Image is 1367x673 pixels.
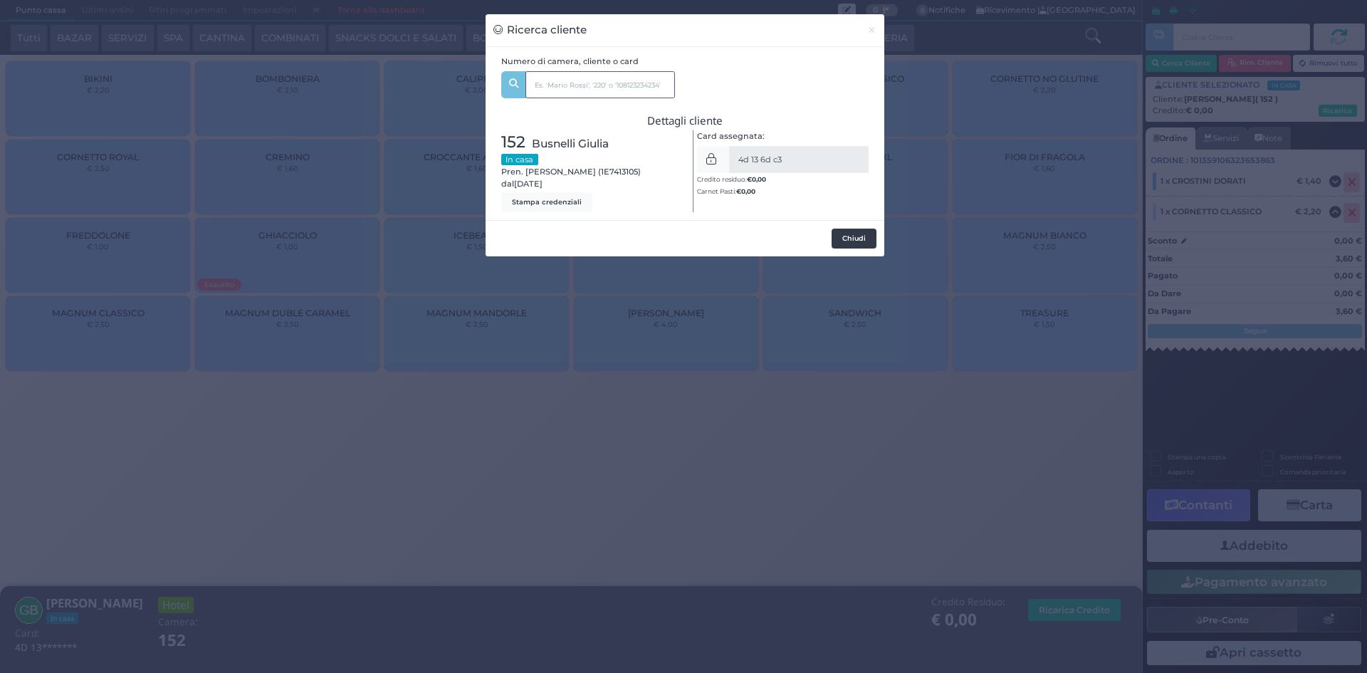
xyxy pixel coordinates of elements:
h3: Ricerca cliente [493,22,587,38]
label: Numero di camera, cliente o card [501,56,639,68]
label: Card assegnata: [697,130,765,142]
span: 152 [501,130,525,155]
h3: Dettagli cliente [501,115,869,127]
button: Chiudi [859,14,884,46]
button: Stampa credenziali [501,192,592,212]
small: Credito residuo: [697,175,766,183]
button: Chiudi [832,229,876,249]
input: Es. 'Mario Rossi', '220' o '108123234234' [525,71,675,98]
small: Carnet Pasti: [697,187,755,195]
small: In casa [501,154,538,165]
div: Pren. [PERSON_NAME] (1E7413105) dal [493,130,685,212]
span: [DATE] [514,178,543,190]
span: Busnelli Giulia [532,135,609,152]
span: 0,00 [741,187,755,196]
b: € [747,175,766,183]
span: × [867,22,876,38]
span: 0,00 [752,174,766,184]
b: € [736,187,755,195]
